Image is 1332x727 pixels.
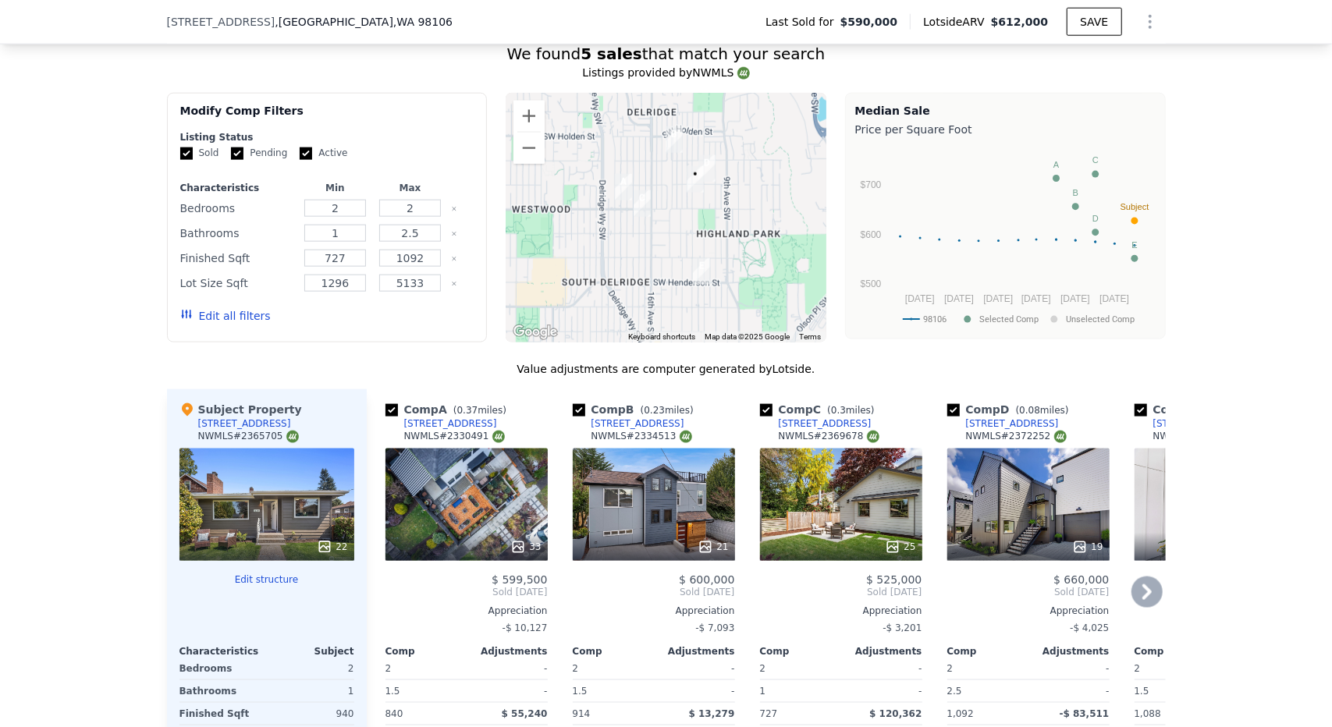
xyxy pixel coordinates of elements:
div: Comp [760,645,841,658]
label: Active [300,147,347,160]
div: Bedrooms [179,658,264,679]
span: $ 599,500 [492,573,547,586]
button: Edit all filters [180,308,271,324]
div: 8133 18th Avenue SW Unit A [609,168,638,207]
div: Comp A [385,402,513,417]
span: ( miles) [447,405,513,416]
div: 22 [317,539,347,555]
text: $600 [860,229,881,240]
div: Modify Comp Filters [180,103,474,131]
label: Sold [180,147,219,160]
div: 33 [510,539,541,555]
div: 7948 11th Avenue SW Unit B [692,149,722,188]
span: -$ 10,127 [503,622,548,633]
div: Value adjustments are computer generated by Lotside . [167,361,1166,377]
div: - [470,658,548,679]
div: Comp [1135,645,1216,658]
button: Keyboard shortcuts [629,332,696,342]
img: NWMLS Logo [680,431,692,443]
div: Listing Status [180,131,474,144]
a: [STREET_ADDRESS] [760,417,872,430]
span: 0.08 [1019,405,1040,416]
div: 8114 12th Avenue SW [680,160,710,199]
span: 914 [573,708,591,719]
span: $ 660,000 [1053,573,1109,586]
button: SAVE [1067,8,1121,36]
svg: A chart. [855,140,1156,335]
button: Zoom out [513,133,545,164]
div: Comp C [760,402,881,417]
div: - [1135,617,1297,639]
input: Active [300,147,312,160]
text: [DATE] [905,293,935,304]
text: [DATE] [944,293,974,304]
span: ( miles) [1010,405,1075,416]
div: Comp [947,645,1028,658]
div: Median Sale [855,103,1156,119]
span: $ 13,279 [689,708,735,719]
div: Appreciation [760,605,922,617]
span: $612,000 [991,16,1049,28]
div: Lot Size Sqft [180,272,295,294]
div: NWMLS # 2334513 [591,430,692,443]
div: Comp B [573,402,700,417]
span: 727 [760,708,778,719]
span: [STREET_ADDRESS] [167,14,275,30]
div: Characteristics [180,182,295,194]
div: Subject [267,645,354,658]
div: Appreciation [385,605,548,617]
span: 0.37 [457,405,478,416]
span: $590,000 [840,14,898,30]
div: NWMLS # 2369678 [779,430,879,443]
input: Sold [180,147,193,160]
button: Edit structure [179,573,354,586]
span: , WA 98106 [393,16,453,28]
a: [STREET_ADDRESS] [385,417,497,430]
text: Selected Comp [979,314,1039,324]
div: - [657,658,735,679]
span: 2 [573,663,579,674]
div: Adjustments [841,645,922,658]
div: 1 [270,680,354,702]
div: [STREET_ADDRESS] [966,417,1059,430]
span: , [GEOGRAPHIC_DATA] [275,14,453,30]
div: We found that match your search [167,43,1166,65]
text: D [1092,214,1098,223]
text: $500 [860,278,881,289]
img: NWMLS Logo [737,67,750,80]
text: [DATE] [1021,293,1051,304]
span: 0.23 [644,405,665,416]
span: -$ 83,511 [1060,708,1110,719]
label: Pending [231,147,287,160]
span: ( miles) [821,405,880,416]
div: Adjustments [1028,645,1110,658]
span: 1,088 [1135,708,1161,719]
button: Show Options [1135,6,1166,37]
div: 1 [760,680,838,702]
div: Subject Property [179,402,302,417]
div: Adjustments [654,645,735,658]
button: Clear [451,206,457,212]
div: NWMLS # 2394415 [1153,430,1254,443]
text: Subject [1120,203,1149,212]
span: $ 600,000 [679,573,734,586]
text: A [1053,160,1060,169]
span: Sold [DATE] [573,586,735,598]
img: NWMLS Logo [492,431,505,443]
span: Sold [DATE] [760,586,922,598]
div: Comp [573,645,654,658]
button: Clear [451,231,457,237]
span: Sold [DATE] [947,586,1110,598]
text: [DATE] [983,293,1013,304]
div: [STREET_ADDRESS] [198,417,291,430]
a: [STREET_ADDRESS][PERSON_NAME] [1135,417,1316,430]
text: [DATE] [1099,293,1129,304]
div: Max [376,182,445,194]
text: B [1072,188,1078,197]
span: $ 120,362 [869,708,922,719]
span: 2 [385,663,392,674]
div: - [844,658,922,679]
div: [STREET_ADDRESS] [404,417,497,430]
div: Min [300,182,369,194]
